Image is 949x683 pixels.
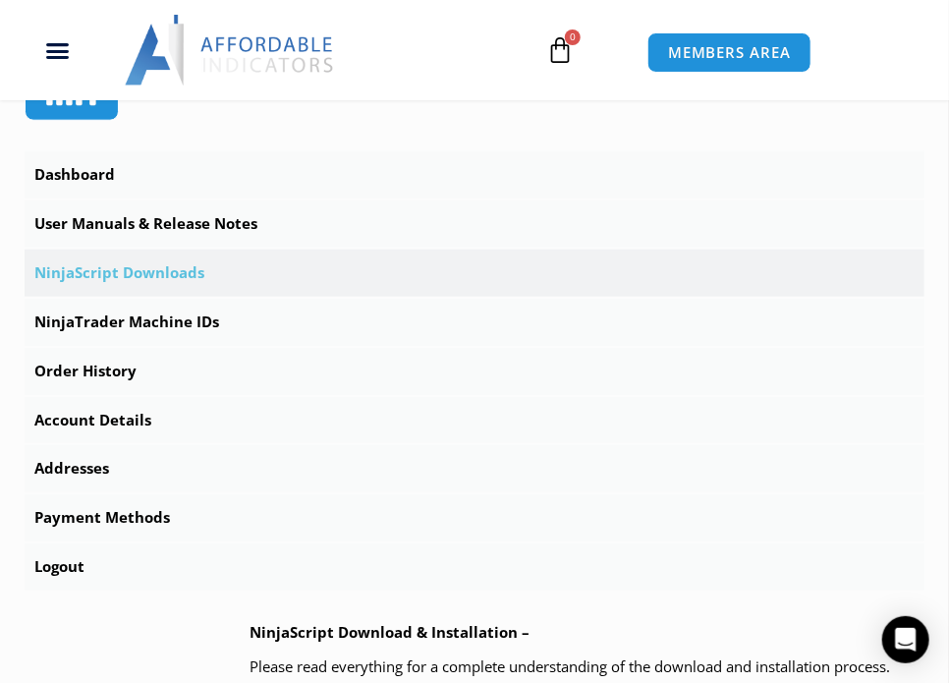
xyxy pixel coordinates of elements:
[647,32,811,73] a: MEMBERS AREA
[11,31,105,69] div: Menu Toggle
[25,151,924,199] a: Dashboard
[25,445,924,492] a: Addresses
[25,299,924,346] a: NinjaTrader Machine IDs
[125,15,336,85] img: LogoAI | Affordable Indicators – NinjaTrader
[25,348,924,395] a: Order History
[250,655,924,682] p: Please read everything for a complete understanding of the download and installation process.
[25,200,924,248] a: User Manuals & Release Notes
[25,543,924,591] a: Logout
[517,22,603,79] a: 0
[25,250,924,297] a: NinjaScript Downloads
[668,45,791,60] span: MEMBERS AREA
[882,616,929,663] div: Open Intercom Messenger
[565,29,581,45] span: 0
[250,623,530,643] b: NinjaScript Download & Installation –
[25,397,924,444] a: Account Details
[25,151,924,591] nav: Account pages
[25,494,924,541] a: Payment Methods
